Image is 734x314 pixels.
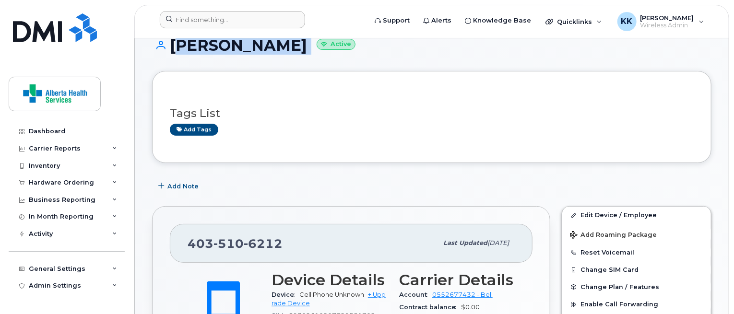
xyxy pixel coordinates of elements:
[562,279,711,296] button: Change Plan / Features
[213,236,244,251] span: 510
[562,224,711,244] button: Add Roaming Package
[640,14,694,22] span: [PERSON_NAME]
[170,107,694,119] h3: Tags List
[562,261,711,279] button: Change SIM Card
[473,16,531,25] span: Knowledge Base
[299,291,364,298] span: Cell Phone Unknown
[432,291,493,298] a: 0552677432 - Bell
[170,124,218,136] a: Add tags
[562,296,711,313] button: Enable Call Forwarding
[640,22,694,29] span: Wireless Admin
[570,231,657,240] span: Add Roaming Package
[431,16,451,25] span: Alerts
[272,271,388,289] h3: Device Details
[167,182,199,191] span: Add Note
[152,37,711,54] h1: [PERSON_NAME]
[399,271,515,289] h3: Carrier Details
[188,236,283,251] span: 403
[383,16,410,25] span: Support
[487,239,509,246] span: [DATE]
[368,11,416,30] a: Support
[580,301,658,308] span: Enable Call Forwarding
[160,11,305,28] input: Find something...
[152,177,207,195] button: Add Note
[580,283,659,291] span: Change Plan / Features
[399,303,461,311] span: Contract balance
[461,303,480,311] span: $0.00
[562,244,711,261] button: Reset Voicemail
[399,291,432,298] span: Account
[416,11,458,30] a: Alerts
[272,291,299,298] span: Device
[562,207,711,224] a: Edit Device / Employee
[458,11,538,30] a: Knowledge Base
[539,12,609,31] div: Quicklinks
[557,18,592,25] span: Quicklinks
[443,239,487,246] span: Last updated
[621,16,633,27] span: KK
[317,39,355,50] small: Active
[611,12,711,31] div: Kishore Kuppa
[244,236,283,251] span: 6212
